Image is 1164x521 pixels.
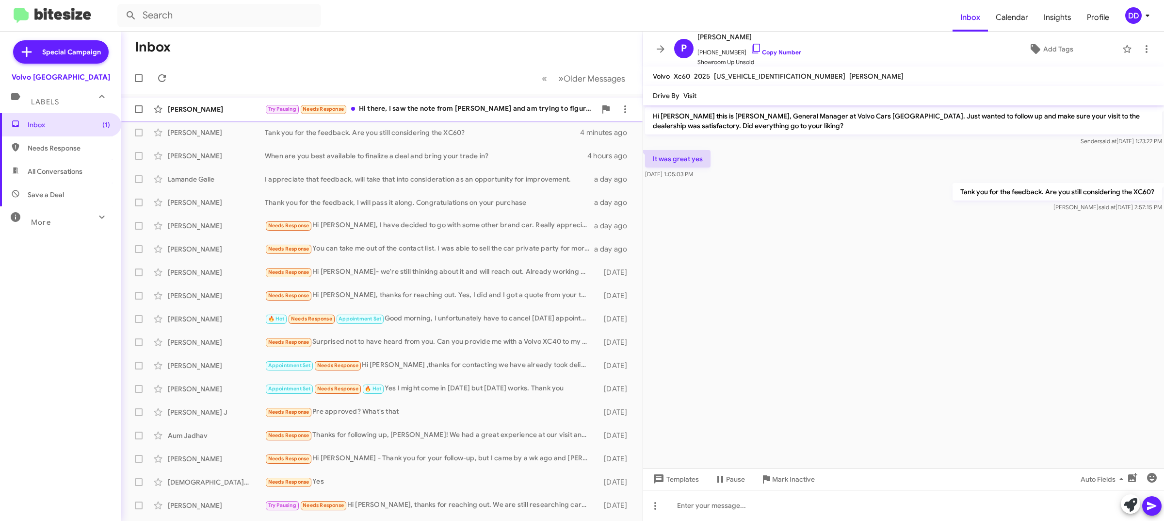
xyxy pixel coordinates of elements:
div: [PERSON_NAME] [168,244,265,254]
div: Hi [PERSON_NAME], I have decided to go with some other brand car. Really appreciate you taking ou... [265,220,594,231]
span: 2025 [694,72,710,81]
span: Xc60 [674,72,690,81]
button: Auto Fields [1073,471,1135,488]
div: [PERSON_NAME] [168,151,265,161]
span: said at [1099,137,1116,145]
div: Good morning, I unfortunately have to cancel [DATE] appointment. I will attempt on a different da... [265,313,595,324]
div: [PERSON_NAME] J [168,407,265,417]
p: Hi [PERSON_NAME] this is [PERSON_NAME], General Manager at Volvo Cars [GEOGRAPHIC_DATA]. Just wan... [645,107,1162,134]
button: Templates [643,471,707,488]
span: Add Tags [1043,40,1073,58]
div: [DATE] [595,361,635,370]
div: Thanks for following up, [PERSON_NAME]! We had a great experience at our visit and are strongly c... [265,430,595,441]
span: Labels [31,98,59,106]
div: Hi [PERSON_NAME], thanks for reaching out. We are still researching cars that will fit our family... [265,500,595,511]
div: [DATE] [595,291,635,301]
h1: Inbox [135,39,171,55]
div: Yes [265,476,595,487]
div: Hi [PERSON_NAME], thanks for reaching out. Yes, I did and I got a quote from your team however, t... [265,290,595,301]
span: Showroom Up Unsold [697,57,801,67]
div: Pre approved? What's that [265,406,595,418]
div: 4 hours ago [587,151,635,161]
div: You can take me out of the contact list. I was able to sell the car private party for more than t... [265,243,594,254]
div: Hi [PERSON_NAME]- we're still thinking about it and will reach out. Already working with other Vo... [265,267,595,278]
div: [DATE] [595,407,635,417]
span: Save a Deal [28,190,64,200]
span: Needs Response [303,502,344,508]
p: Tank you for the feedback. Are you still considering the XC60? [953,183,1162,201]
span: Try Pausing [268,502,296,508]
span: [PHONE_NUMBER] [697,43,801,57]
div: a day ago [594,174,635,184]
div: Volvo [GEOGRAPHIC_DATA] [12,72,110,82]
span: Sender [DATE] 1:23:22 PM [1081,137,1162,145]
span: Auto Fields [1081,471,1127,488]
a: Calendar [988,3,1036,32]
div: [DEMOGRAPHIC_DATA][PERSON_NAME] [168,477,265,487]
span: Appointment Set [339,316,381,322]
span: More [31,218,51,227]
span: Drive By [653,91,679,100]
div: [PERSON_NAME] [168,501,265,510]
div: [PERSON_NAME] [168,314,265,324]
span: Needs Response [268,455,309,462]
div: [DATE] [595,337,635,347]
div: Thank you for the feedback, I will pass it along. Congratulations on your purchase [265,198,594,207]
span: Pause [726,471,745,488]
span: Visit [683,91,696,100]
span: [DATE] 1:05:03 PM [645,170,693,178]
div: [DATE] [595,431,635,440]
div: [PERSON_NAME] [168,104,265,114]
div: Tank you for the feedback. Are you still considering the XC60? [265,128,580,137]
a: Insights [1036,3,1079,32]
button: Mark Inactive [753,471,823,488]
div: [PERSON_NAME] [168,384,265,394]
div: Hi [PERSON_NAME] ,thanks for contacting we have already took delivery of s60 in [US_STATE] ,Thank... [265,360,595,371]
span: Needs Response [303,106,344,112]
button: DD [1117,7,1153,24]
span: Appointment Set [268,362,311,369]
span: Needs Response [268,432,309,438]
span: Volvo [653,72,670,81]
span: [PERSON_NAME] [849,72,904,81]
span: All Conversations [28,167,82,176]
button: Pause [707,471,753,488]
div: [DATE] [595,268,635,277]
div: a day ago [594,221,635,231]
a: Profile [1079,3,1117,32]
span: Needs Response [268,339,309,345]
span: Needs Response [268,292,309,299]
div: [DATE] [595,384,635,394]
div: [PERSON_NAME] [168,291,265,301]
div: a day ago [594,244,635,254]
div: [DATE] [595,314,635,324]
span: Mark Inactive [772,471,815,488]
button: Add Tags [983,40,1117,58]
span: Needs Response [317,362,358,369]
div: Aum Jadhav [168,431,265,440]
span: Needs Response [268,246,309,252]
div: When are you best available to finalize a deal and bring your trade in? [265,151,587,161]
a: Inbox [953,3,988,32]
div: [PERSON_NAME] [168,337,265,347]
span: 🔥 Hot [268,316,285,322]
div: [PERSON_NAME] [168,454,265,464]
span: Special Campaign [42,47,101,57]
button: Previous [536,68,553,88]
span: Needs Response [268,222,309,229]
div: a day ago [594,198,635,207]
span: « [542,72,547,84]
span: Appointment Set [268,386,311,392]
button: Next [552,68,631,88]
span: » [558,72,564,84]
span: P [681,41,687,56]
span: Inbox [28,120,110,130]
div: Lamande Galle [168,174,265,184]
div: [DATE] [595,477,635,487]
div: [PERSON_NAME] [168,198,265,207]
span: Needs Response [268,269,309,275]
div: [PERSON_NAME] [168,268,265,277]
span: (1) [102,120,110,130]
